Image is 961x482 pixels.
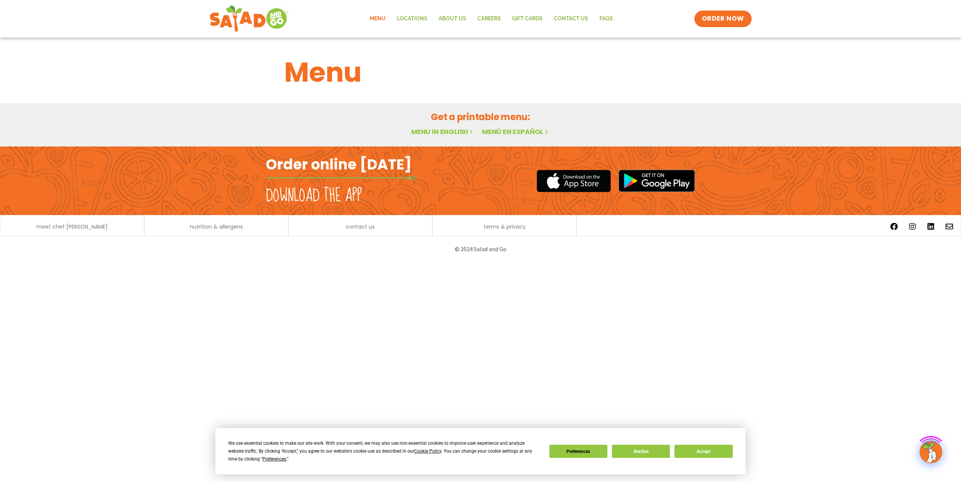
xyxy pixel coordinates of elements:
span: Cookie Policy [414,448,441,454]
h1: Menu [284,52,677,93]
img: appstore [537,169,611,193]
a: contact us [346,224,375,229]
p: © 2024 Salad and Go [270,244,691,254]
button: Decline [612,445,670,458]
span: Preferences [262,456,286,462]
a: nutrition & allergens [190,224,243,229]
a: Careers [472,10,506,27]
img: fork [266,176,416,180]
a: FAQs [594,10,619,27]
a: ORDER NOW [694,11,752,27]
h2: Download the app [266,185,362,206]
span: ORDER NOW [702,14,744,23]
a: GIFT CARDS [506,10,548,27]
img: new-SAG-logo-768×292 [209,4,289,34]
a: Menú en español [482,127,550,136]
div: Cookie Consent Prompt [215,428,746,474]
a: About Us [433,10,472,27]
h2: Get a printable menu: [284,110,677,124]
nav: Menu [364,10,619,27]
a: Menu in English [411,127,474,136]
img: google_play [618,169,695,192]
button: Accept [674,445,732,458]
a: Locations [391,10,433,27]
div: We use essential cookies to make our site work. With your consent, we may also use non-essential ... [228,439,540,463]
a: terms & privacy [484,224,526,229]
a: Contact Us [548,10,594,27]
a: Menu [364,10,391,27]
button: Preferences [549,445,607,458]
a: meet chef [PERSON_NAME] [36,224,108,229]
h2: Order online [DATE] [266,155,412,174]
